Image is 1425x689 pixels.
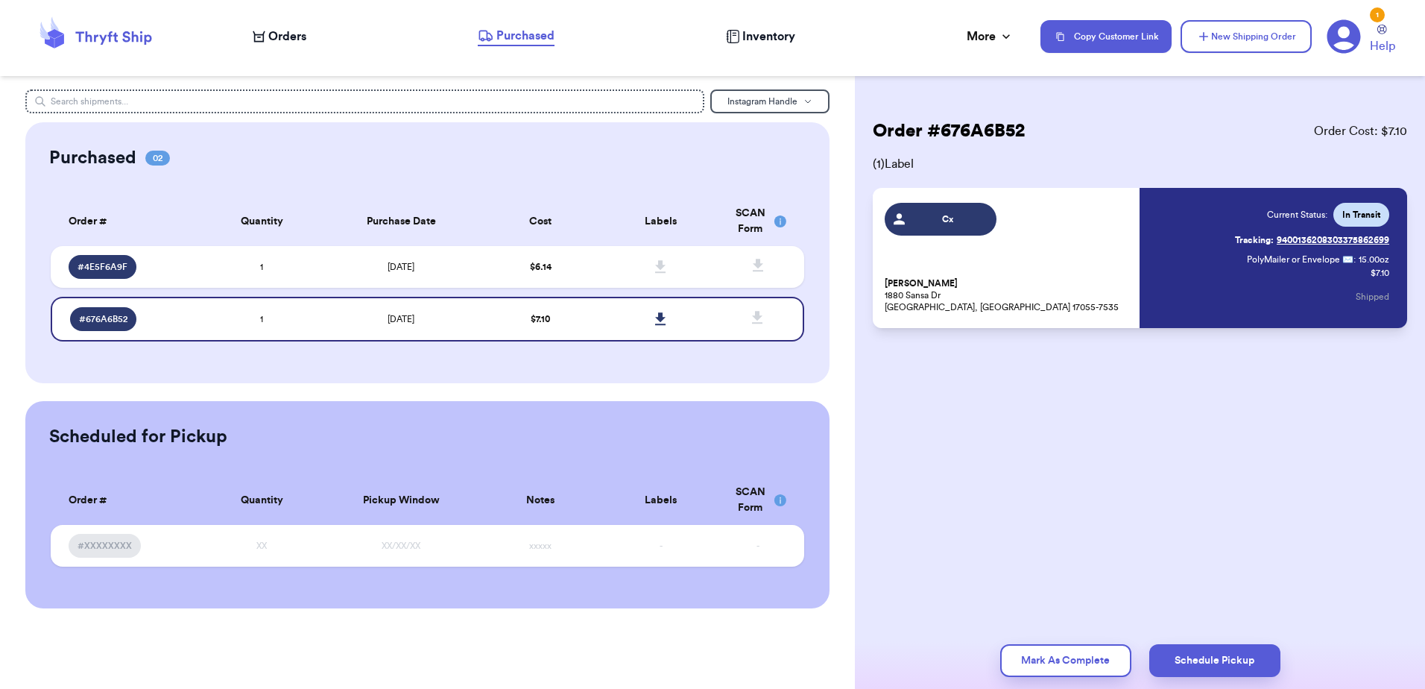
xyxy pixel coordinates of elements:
span: 1 [260,262,263,271]
span: [DATE] [388,262,414,271]
input: Search shipments... [25,89,704,113]
span: # 4E5F6A9F [78,261,127,273]
h2: Purchased [49,146,136,170]
p: 1880 Sansa Dr [GEOGRAPHIC_DATA], [GEOGRAPHIC_DATA] 17055-7535 [885,277,1131,313]
span: XX [256,541,267,550]
span: $ 7.10 [531,315,550,324]
span: Orders [268,28,306,45]
span: PolyMailer or Envelope ✉️ [1247,255,1353,264]
a: Help [1370,25,1395,55]
button: Shipped [1356,280,1389,313]
span: [PERSON_NAME] [885,278,958,289]
th: Order # [51,197,201,246]
h2: Scheduled for Pickup [49,425,227,449]
span: : [1353,254,1356,265]
th: Pickup Window [322,476,480,525]
th: Cost [480,197,601,246]
span: Tracking: [1235,234,1274,246]
div: More [967,28,1014,45]
span: 15.00 oz [1359,254,1389,265]
span: Instagram Handle [727,97,797,106]
a: Purchased [478,27,554,46]
th: Quantity [201,197,322,246]
span: Current Status: [1267,209,1327,221]
th: Quantity [201,476,322,525]
span: #XXXXXXXX [78,540,132,552]
span: Order Cost: $ 7.10 [1314,122,1407,140]
span: ( 1 ) Label [873,155,1407,173]
div: SCAN Form [730,485,786,516]
span: Cx [912,213,983,225]
button: Mark As Complete [1000,644,1131,677]
button: Copy Customer Link [1040,20,1172,53]
span: Inventory [742,28,795,45]
th: Notes [480,476,601,525]
span: XX/XX/XX [382,541,420,550]
span: $ 6.14 [530,262,552,271]
span: # 676A6B52 [79,313,127,325]
span: - [660,541,663,550]
span: 02 [145,151,170,166]
span: Purchased [496,27,554,45]
a: 1 [1327,19,1361,54]
span: 1 [260,315,263,324]
p: $ 7.10 [1371,267,1389,279]
h2: Order # 676A6B52 [873,119,1025,143]
th: Purchase Date [322,197,480,246]
button: New Shipping Order [1181,20,1312,53]
span: Help [1370,37,1395,55]
span: [DATE] [388,315,414,324]
button: Schedule Pickup [1149,644,1280,677]
span: In Transit [1342,209,1380,221]
th: Labels [601,197,721,246]
div: SCAN Form [730,206,786,237]
a: Tracking:9400136208303375862699 [1235,228,1389,252]
th: Labels [601,476,721,525]
button: Instagram Handle [710,89,830,113]
div: 1 [1370,7,1385,22]
span: - [756,541,759,550]
a: Orders [253,28,306,45]
a: Inventory [726,28,795,45]
span: xxxxx [529,541,552,550]
th: Order # [51,476,201,525]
